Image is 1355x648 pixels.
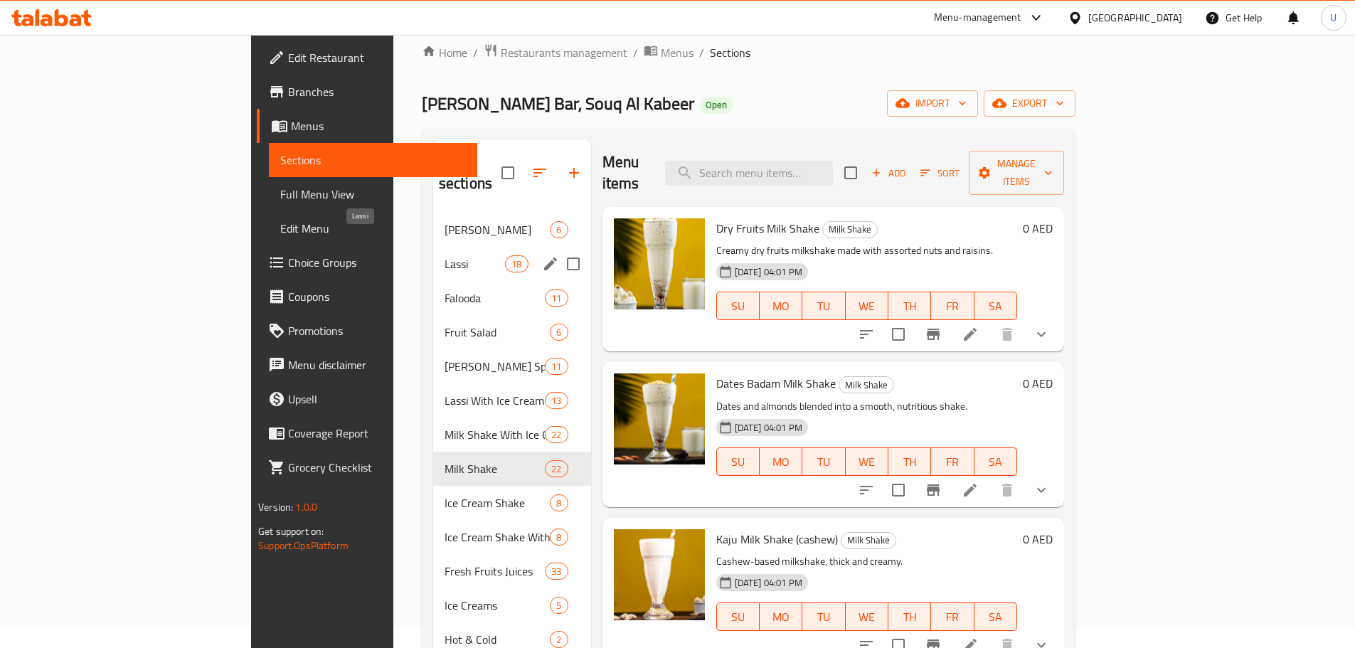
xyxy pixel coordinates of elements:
div: items [505,255,528,272]
span: Milk Shake [841,532,896,548]
div: Lassi18edit [433,247,591,281]
span: 8 [551,531,567,544]
div: Milk Shake [839,376,894,393]
button: TU [802,447,845,476]
div: Hot & Cold [445,631,551,648]
button: Sort [917,162,963,184]
div: Lassi With Ice Cream13 [433,383,591,418]
button: SA [974,292,1017,320]
a: Coupons [257,280,477,314]
button: import [887,90,978,117]
button: TU [802,602,845,631]
svg: Show Choices [1033,482,1050,499]
button: TH [888,447,931,476]
span: Coupons [288,288,466,305]
p: Dates and almonds blended into a smooth, nutritious shake. [716,398,1017,415]
span: WE [851,452,883,472]
div: Ice Creams [445,597,551,614]
h6: 0 AED [1023,529,1053,549]
button: WE [846,447,888,476]
span: Choice Groups [288,254,466,271]
button: FR [931,447,974,476]
div: items [545,460,568,477]
span: WE [851,607,883,627]
span: Dry Fruits Milk Shake [716,218,819,239]
div: items [550,324,568,341]
a: Sections [269,143,477,177]
div: Milk Shake22 [433,452,591,486]
button: SU [716,447,760,476]
span: 11 [546,360,567,373]
button: WE [846,602,888,631]
a: Choice Groups [257,245,477,280]
span: Coverage Report [288,425,466,442]
div: Fresh Fruits Juices33 [433,554,591,588]
span: 8 [551,496,567,510]
span: SA [980,607,1011,627]
svg: Show Choices [1033,326,1050,343]
span: Milk Shake [839,377,893,393]
button: Branch-specific-item [916,473,950,507]
nav: breadcrumb [422,43,1075,62]
a: Support.OpsPlatform [258,536,349,555]
span: Sort sections [523,156,557,190]
button: TH [888,602,931,631]
div: [PERSON_NAME] Special Items11 [433,349,591,383]
a: Edit menu item [962,326,979,343]
span: U [1330,10,1337,26]
span: Select all sections [493,158,523,188]
button: SU [716,602,760,631]
button: delete [990,473,1024,507]
span: 2 [551,633,567,647]
div: Fresh Fruits Juices [445,563,545,580]
button: Add section [557,156,591,190]
li: / [633,44,638,61]
span: TH [894,607,925,627]
span: TU [808,607,839,627]
h6: 0 AED [1023,373,1053,393]
div: Matka Lassi [445,221,551,238]
button: SA [974,447,1017,476]
div: Milk Shake [822,221,878,238]
div: items [550,221,568,238]
div: items [545,358,568,375]
p: Creamy dry fruits milkshake made with assorted nuts and raisins. [716,242,1017,260]
div: Open [700,97,733,114]
div: items [545,563,568,580]
span: 6 [551,223,567,237]
span: Lassi With Ice Cream [445,392,545,409]
span: Menu disclaimer [288,356,466,373]
span: [DATE] 04:01 PM [729,576,808,590]
span: [DATE] 04:01 PM [729,265,808,279]
span: Branches [288,83,466,100]
span: Manage items [980,155,1053,191]
button: edit [540,253,561,275]
span: SU [723,296,754,317]
span: FR [937,607,968,627]
div: items [545,290,568,307]
span: [DATE] 04:01 PM [729,421,808,435]
span: Falooda [445,290,545,307]
span: 22 [546,428,567,442]
span: Add [869,165,908,181]
img: Dry Fruits Milk Shake [614,218,705,309]
span: Edit Menu [280,220,466,237]
span: Sections [280,152,466,169]
button: WE [846,292,888,320]
span: Milk Shake With Ice Cream [445,426,545,443]
div: Ice Creams5 [433,588,591,622]
p: Cashew-based milkshake, thick and creamy. [716,553,1017,570]
button: Add [866,162,911,184]
span: Promotions [288,322,466,339]
span: Ice Cream Shake With Ice Cream [445,529,551,546]
button: SA [974,602,1017,631]
div: [GEOGRAPHIC_DATA] [1088,10,1182,26]
button: MO [760,292,802,320]
div: Menu-management [934,9,1021,26]
div: items [545,392,568,409]
span: Get support on: [258,522,324,541]
span: export [995,95,1064,112]
span: MO [765,452,797,472]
